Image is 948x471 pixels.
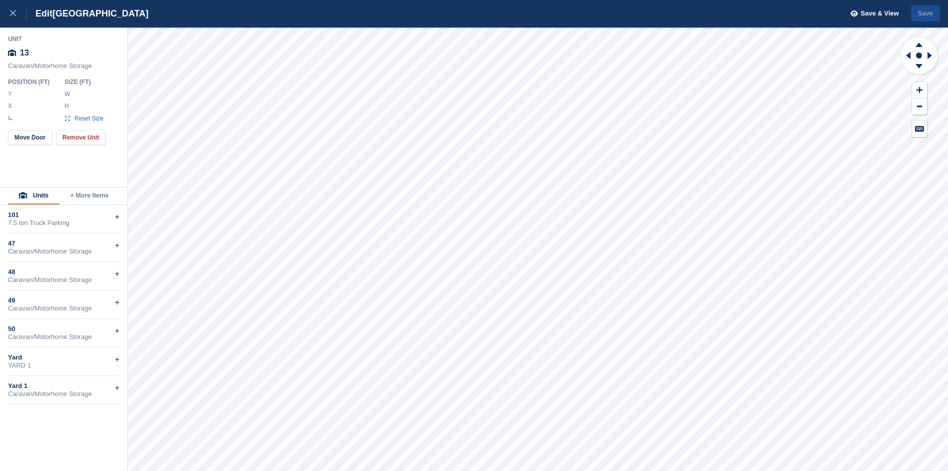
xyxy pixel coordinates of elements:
div: 48Caravan/Motorhome Storage+ [8,262,119,290]
button: Move Door [8,130,52,145]
span: Reset Size [74,114,104,123]
div: 47Caravan/Motorhome Storage+ [8,233,119,262]
button: Save & View [845,5,899,22]
div: + [115,325,119,337]
div: 13 [8,44,120,62]
div: 101 [8,211,119,219]
img: angle-icn.0ed2eb85.svg [8,115,12,120]
button: Zoom Out [912,98,927,115]
div: Yard [8,353,119,361]
div: Caravan/Motorhome Storage [8,62,120,75]
span: Save & View [861,8,899,18]
div: 1017.5 ton Truck Parking+ [8,205,119,233]
div: 48 [8,268,119,276]
div: Caravan/Motorhome Storage [8,304,119,312]
div: Yard 1 [8,382,119,390]
label: W [64,90,69,98]
button: Zoom In [912,82,927,98]
div: Caravan/Motorhome Storage [8,333,119,341]
div: + [115,382,119,394]
div: Unit [8,35,120,43]
div: 7.5 ton Truck Parking [8,219,119,227]
button: + More Items [59,187,119,204]
label: Y [8,90,13,98]
div: 47 [8,239,119,247]
button: Remove Unit [56,130,105,145]
div: Edit [GEOGRAPHIC_DATA] [26,7,148,19]
label: H [64,102,69,110]
button: Keyboard Shortcuts [912,120,927,137]
div: Caravan/Motorhome Storage [8,390,119,398]
div: 49 [8,296,119,304]
div: Caravan/Motorhome Storage [8,247,119,255]
div: 50Caravan/Motorhome Storage+ [8,319,119,347]
div: YARD 1 [8,361,119,369]
div: 49Caravan/Motorhome Storage+ [8,290,119,319]
div: + [115,211,119,223]
div: + [115,239,119,251]
div: YardYARD 1+ [8,347,119,376]
div: Position ( FT ) [8,78,56,86]
div: + [115,353,119,365]
div: + [115,296,119,308]
div: Yard 1Caravan/Motorhome Storage+ [8,376,119,404]
button: Units [8,187,59,204]
div: 50 [8,325,119,333]
div: Size ( FT ) [64,78,108,86]
div: Caravan/Motorhome Storage [8,276,119,284]
button: Save [911,5,940,22]
label: X [8,102,13,110]
div: + [115,268,119,280]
